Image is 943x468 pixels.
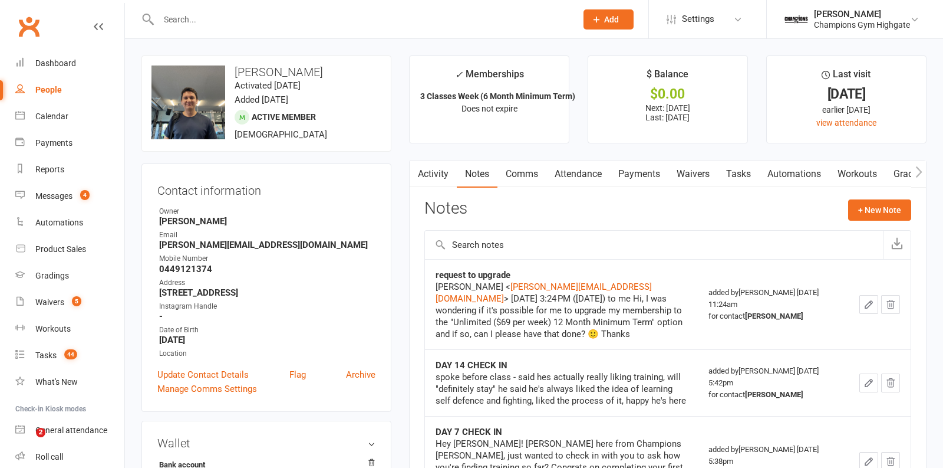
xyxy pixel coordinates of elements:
p: Next: [DATE] Last: [DATE] [599,103,737,122]
span: 2 [36,428,45,437]
div: People [35,85,62,94]
div: Tasks [35,351,57,360]
div: $0.00 [599,88,737,100]
a: Messages 4 [15,183,124,210]
a: Tasks 44 [15,342,124,369]
div: added by [PERSON_NAME] [DATE] 11:24am [708,287,838,322]
input: Search... [155,11,568,28]
a: Notes [457,161,497,188]
div: Roll call [35,452,63,462]
a: Waivers [668,161,718,188]
a: Attendance [546,161,610,188]
div: for contact [708,389,838,401]
a: Workouts [829,161,885,188]
a: Automations [759,161,829,188]
span: 4 [80,190,90,200]
a: view attendance [816,118,876,127]
strong: DAY 7 CHECK IN [436,427,502,437]
a: Clubworx [14,12,44,41]
div: Product Sales [35,244,86,254]
span: Active member [252,112,316,122]
div: Email [159,230,375,241]
strong: [STREET_ADDRESS] [159,287,375,298]
time: Activated [DATE] [235,80,301,91]
img: image1757497148.png [151,66,225,139]
a: Dashboard [15,50,124,77]
strong: request to upgrade [436,270,510,280]
img: thumb_image1630635537.png [784,8,808,31]
div: [PERSON_NAME] [814,9,910,19]
i: ✓ [455,69,463,80]
button: + New Note [848,199,911,221]
strong: 0449121374 [159,264,375,274]
div: Champions Gym Highgate [814,19,910,30]
span: [DEMOGRAPHIC_DATA] [235,129,327,140]
a: People [15,77,124,103]
a: [PERSON_NAME][EMAIL_ADDRESS][DOMAIN_NAME] [436,282,652,304]
div: Dashboard [35,58,76,68]
div: earlier [DATE] [777,103,915,116]
div: Mobile Number [159,253,375,264]
div: Workouts [35,324,71,333]
div: [DATE] [777,88,915,100]
a: Update Contact Details [157,368,249,382]
span: Settings [682,6,714,32]
button: Add [583,9,634,30]
a: Manage Comms Settings [157,382,257,396]
a: Waivers 5 [15,289,124,316]
iframe: Intercom live chat [12,428,40,456]
a: Comms [497,161,546,188]
div: $ Balance [647,67,688,88]
div: Waivers [35,297,64,307]
div: Messages [35,191,72,201]
div: Owner [159,206,375,217]
div: What's New [35,377,78,387]
a: Flag [289,368,306,382]
span: 44 [64,349,77,359]
span: Does not expire [461,104,517,113]
div: Memberships [455,67,524,89]
div: Calendar [35,112,68,121]
div: for contact [708,310,838,322]
div: Instagram Handle [159,301,375,312]
h3: Notes [424,199,467,221]
strong: [PERSON_NAME] [745,312,803,320]
span: Add [604,15,619,24]
div: Address [159,277,375,289]
div: spoke before class - said hes actually really liking training, will "definitely stay" he said he'... [436,371,687,407]
strong: [PERSON_NAME] [159,216,375,227]
a: Activity [410,161,457,188]
div: added by [PERSON_NAME] [DATE] 5:42pm [708,365,838,401]
a: Product Sales [15,236,124,263]
strong: [PERSON_NAME][EMAIL_ADDRESS][DOMAIN_NAME] [159,240,375,250]
strong: - [159,311,375,322]
div: Gradings [35,271,69,280]
div: Reports [35,165,64,174]
strong: DAY 14 CHECK IN [436,360,507,371]
time: Added [DATE] [235,94,288,105]
div: Payments [35,138,72,148]
a: Payments [15,130,124,156]
h3: Contact information [157,179,375,197]
a: What's New [15,369,124,395]
a: Reports [15,156,124,183]
strong: [DATE] [159,335,375,345]
a: Tasks [718,161,759,188]
input: Search notes [425,231,883,259]
a: Automations [15,210,124,236]
span: 5 [72,296,81,306]
a: Archive [346,368,375,382]
strong: 3 Classes Week (6 Month Minimum Term) [420,91,575,101]
div: [PERSON_NAME] < > [DATE] 3:24 PM ([DATE]) to me Hi, I was wondering if it's possible for me to up... [436,281,687,340]
div: Location [159,348,375,359]
h3: Wallet [157,437,375,450]
div: Last visit [822,67,871,88]
div: Date of Birth [159,325,375,336]
a: Gradings [15,263,124,289]
strong: [PERSON_NAME] [745,390,803,399]
h3: [PERSON_NAME] [151,66,381,78]
a: Workouts [15,316,124,342]
div: General attendance [35,426,107,435]
a: General attendance kiosk mode [15,417,124,444]
a: Calendar [15,103,124,130]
